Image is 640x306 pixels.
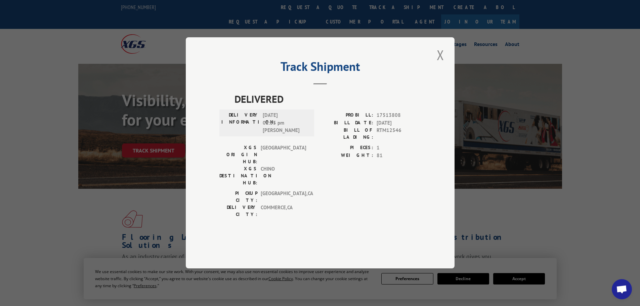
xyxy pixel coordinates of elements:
[219,166,257,187] label: XGS DESTINATION HUB:
[377,127,421,141] span: RTM12546
[234,92,421,107] span: DELIVERED
[320,144,373,152] label: PIECES:
[320,119,373,127] label: BILL DATE:
[261,190,306,204] span: [GEOGRAPHIC_DATA] , CA
[263,112,308,135] span: [DATE] 02:55 pm [PERSON_NAME]
[377,119,421,127] span: [DATE]
[377,144,421,152] span: 1
[261,144,306,166] span: [GEOGRAPHIC_DATA]
[221,112,259,135] label: DELIVERY INFORMATION:
[219,144,257,166] label: XGS ORIGIN HUB:
[261,166,306,187] span: CHINO
[612,279,632,299] a: Open chat
[435,46,446,64] button: Close modal
[261,204,306,218] span: COMMERCE , CA
[320,152,373,160] label: WEIGHT:
[377,152,421,160] span: 81
[377,112,421,120] span: 17513808
[219,190,257,204] label: PICKUP CITY:
[219,62,421,75] h2: Track Shipment
[320,127,373,141] label: BILL OF LADING:
[320,112,373,120] label: PROBILL:
[219,204,257,218] label: DELIVERY CITY:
